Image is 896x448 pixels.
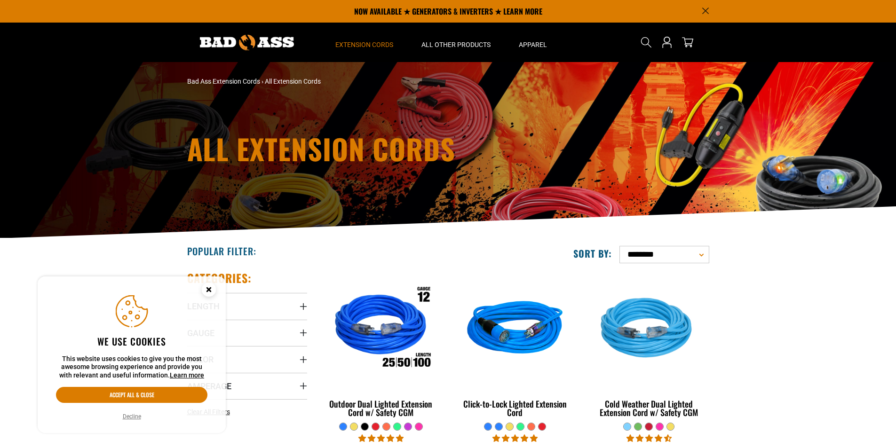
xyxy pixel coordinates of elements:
a: Bad Ass Extension Cords [187,78,260,85]
img: Light Blue [590,275,708,384]
h1: All Extension Cords [187,134,531,163]
nav: breadcrumbs [187,77,531,86]
summary: Amperage [187,373,307,399]
div: Click-to-Lock Lighted Extension Cord [455,400,575,417]
img: blue [456,275,574,384]
a: blue Click-to-Lock Lighted Extension Cord [455,271,575,422]
h2: Popular Filter: [187,245,256,257]
summary: Extension Cords [321,23,407,62]
button: Accept all & close [56,387,207,403]
summary: Apparel [505,23,561,62]
span: 4.81 stars [358,434,404,443]
a: Learn more [170,371,204,379]
summary: Search [639,35,654,50]
img: Outdoor Dual Lighted Extension Cord w/ Safety CGM [322,275,440,384]
span: › [262,78,263,85]
div: Cold Weather Dual Lighted Extension Cord w/ Safety CGM [589,400,709,417]
img: Bad Ass Extension Cords [200,35,294,50]
p: This website uses cookies to give you the most awesome browsing experience and provide you with r... [56,355,207,380]
h2: Categories: [187,271,252,285]
h2: We use cookies [56,335,207,347]
summary: All Other Products [407,23,505,62]
span: 4.87 stars [492,434,538,443]
summary: Gauge [187,320,307,346]
button: Decline [120,412,144,421]
span: Apparel [519,40,547,49]
span: Extension Cords [335,40,393,49]
span: All Other Products [421,40,491,49]
summary: Color [187,346,307,372]
summary: Length [187,293,307,319]
div: Outdoor Dual Lighted Extension Cord w/ Safety CGM [321,400,441,417]
span: All Extension Cords [265,78,321,85]
aside: Cookie Consent [38,276,226,433]
label: Sort by: [573,247,612,259]
a: Light Blue Cold Weather Dual Lighted Extension Cord w/ Safety CGM [589,271,709,422]
a: Outdoor Dual Lighted Extension Cord w/ Safety CGM Outdoor Dual Lighted Extension Cord w/ Safety CGM [321,271,441,422]
span: 4.62 stars [626,434,672,443]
